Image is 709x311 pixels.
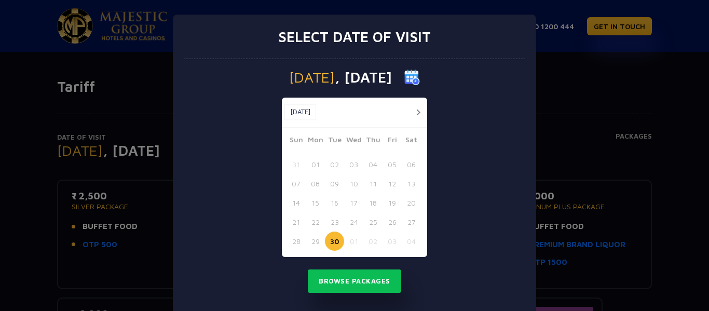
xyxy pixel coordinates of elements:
[344,193,363,212] button: 17
[325,155,344,174] button: 02
[335,70,392,85] span: , [DATE]
[306,193,325,212] button: 15
[363,232,383,251] button: 02
[344,134,363,148] span: Wed
[306,134,325,148] span: Mon
[289,70,335,85] span: [DATE]
[344,155,363,174] button: 03
[284,104,316,120] button: [DATE]
[344,174,363,193] button: 10
[306,174,325,193] button: 08
[325,193,344,212] button: 16
[287,232,306,251] button: 28
[363,134,383,148] span: Thu
[306,232,325,251] button: 29
[325,232,344,251] button: 30
[402,232,421,251] button: 04
[383,174,402,193] button: 12
[383,155,402,174] button: 05
[404,70,420,85] img: calender icon
[402,155,421,174] button: 06
[402,134,421,148] span: Sat
[325,174,344,193] button: 09
[383,232,402,251] button: 03
[402,174,421,193] button: 13
[344,232,363,251] button: 01
[287,174,306,193] button: 07
[308,269,401,293] button: Browse Packages
[287,134,306,148] span: Sun
[402,193,421,212] button: 20
[287,193,306,212] button: 14
[278,28,431,46] h3: Select date of visit
[325,212,344,232] button: 23
[363,193,383,212] button: 18
[383,134,402,148] span: Fri
[306,155,325,174] button: 01
[383,212,402,232] button: 26
[344,212,363,232] button: 24
[287,155,306,174] button: 31
[363,155,383,174] button: 04
[383,193,402,212] button: 19
[363,212,383,232] button: 25
[402,212,421,232] button: 27
[325,134,344,148] span: Tue
[306,212,325,232] button: 22
[363,174,383,193] button: 11
[287,212,306,232] button: 21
